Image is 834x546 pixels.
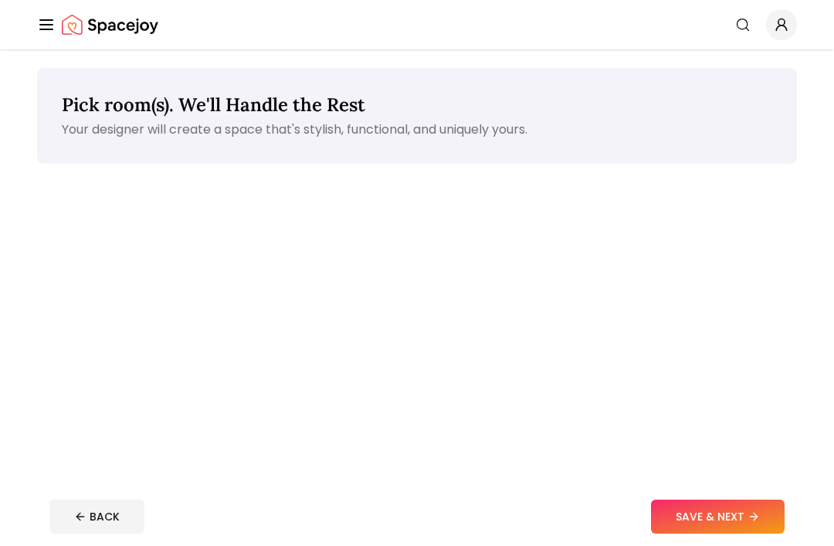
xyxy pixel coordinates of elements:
[651,500,785,534] button: SAVE & NEXT
[62,9,158,40] img: Spacejoy Logo
[62,120,772,139] p: Your designer will create a space that's stylish, functional, and uniquely yours.
[62,9,158,40] a: Spacejoy
[62,93,365,117] span: Pick room(s). We'll Handle the Rest
[49,500,144,534] button: BACK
